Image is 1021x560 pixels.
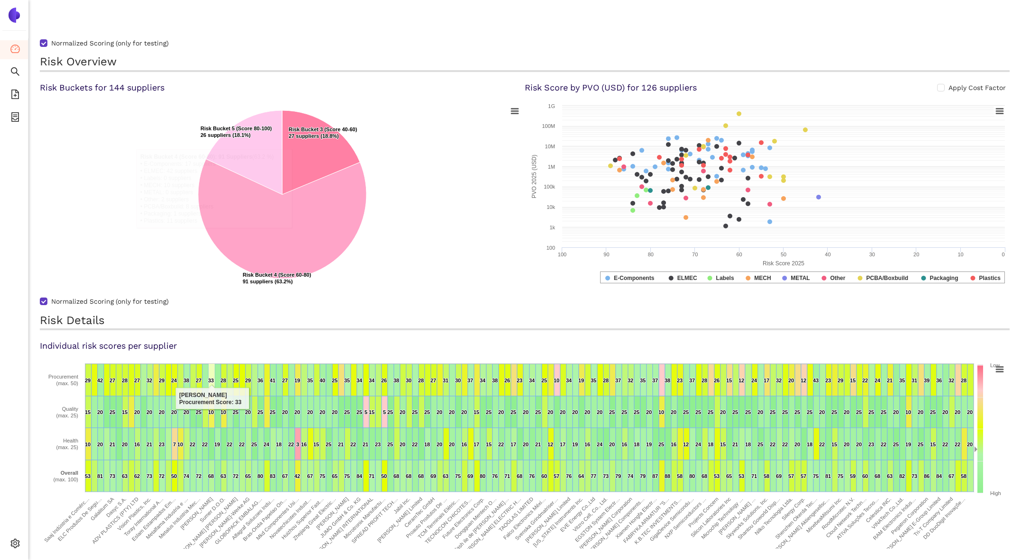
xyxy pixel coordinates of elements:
text: 10 [554,378,559,383]
text: 25 [387,409,393,415]
text: 20 [523,442,529,447]
text: 12 [738,378,744,383]
text: 16 [621,442,627,447]
text: 22 [955,442,960,447]
text: 25 [881,409,886,415]
text: 20 [498,409,504,415]
text: 32 [628,378,633,383]
text: 18 [276,442,282,447]
text: 68 [208,473,214,479]
text: 10 [658,409,664,415]
text: 20 [449,442,455,447]
text: 25 [387,442,393,447]
text: 16 [671,442,676,447]
text: 22 [202,442,208,447]
text: 15 [720,442,726,447]
text: 23 [825,378,831,383]
text: 20 [893,409,899,415]
text: 25 [745,409,751,415]
text: ELMEC [677,275,697,281]
span: Individual risk scores per supplier [40,340,177,352]
text: 7 [173,442,176,447]
text: 91 suppliers (63.2%) [243,272,311,284]
text: 20 [461,409,467,415]
text: 74 [183,473,190,479]
text: 16 [461,442,467,447]
text: 21 [732,442,738,447]
text: 37 [652,378,658,383]
text: 75 [344,473,350,479]
text: 1M [548,164,555,170]
text: 25 [326,442,331,447]
span: search [10,63,20,82]
text: 20 [646,409,652,415]
text: 100 [547,245,555,251]
text: 25 [794,409,800,415]
text: 38 [665,378,670,383]
text: 25 [233,409,238,415]
tspan: Risk Bucket 3 (Score 40-60) [289,126,357,132]
text: 22 [862,378,868,383]
text: 35 [307,378,313,383]
text: 15 [369,409,374,415]
text: 21 [146,442,152,447]
text: 29 [245,378,251,383]
text: 10 [208,409,214,415]
text: 75 [319,473,325,479]
text: 50 [781,252,786,257]
span: file-add [10,86,20,105]
text: 41 [270,378,275,383]
text: 20 [437,409,442,415]
text: 20 [159,409,164,415]
text: 18 [424,442,430,447]
text: 25 [251,442,257,447]
text: 23 [677,378,683,383]
text: 25 [412,409,418,415]
text: 100k [544,184,555,190]
text: 25 [510,409,516,415]
text: 20 [955,409,960,415]
text: 25 [424,409,430,415]
text: 25 [233,378,238,383]
text: 3 [296,442,299,447]
text: 84 [356,473,363,479]
text: 20 [449,409,455,415]
text: 18 [745,442,751,447]
h2: Risk Overview [40,54,1010,72]
text: 20 [294,409,300,415]
text: 20 [282,409,288,415]
text: 25 [831,409,837,415]
text: 20 [918,409,923,415]
text: 10 [905,409,911,415]
text: 15 [85,409,91,415]
text: 25 [109,409,115,415]
text: 5 [383,409,386,415]
text: 25 [856,409,862,415]
text: (max. 100) [53,470,78,482]
text: 31 [443,378,448,383]
text: 20 [819,409,825,415]
text: Quality (max. 25) [56,406,79,418]
text: 22 [239,442,245,447]
span: Risk Score by PVO (USD) for 126 suppliers [525,81,697,93]
text: 25 [695,409,701,415]
text: 31 [912,378,917,383]
text: 53 [85,473,91,479]
text: 15 [486,442,492,447]
text: 20 [122,442,128,447]
text: PCBA/Boxbuild [866,275,909,281]
text: 25 [541,378,547,383]
text: 22 [498,442,504,447]
text: 23 [375,442,381,447]
text: 10k [547,204,555,210]
text: 65 [245,473,251,479]
text: 43 [813,378,819,383]
text: 21 [363,442,368,447]
text: 20 [146,409,152,415]
text: 20 [171,409,177,415]
text: 24 [695,442,702,447]
text: 25 [621,409,627,415]
text: Other [830,275,845,281]
text: 29 [159,378,164,383]
text: 71 [369,473,374,479]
